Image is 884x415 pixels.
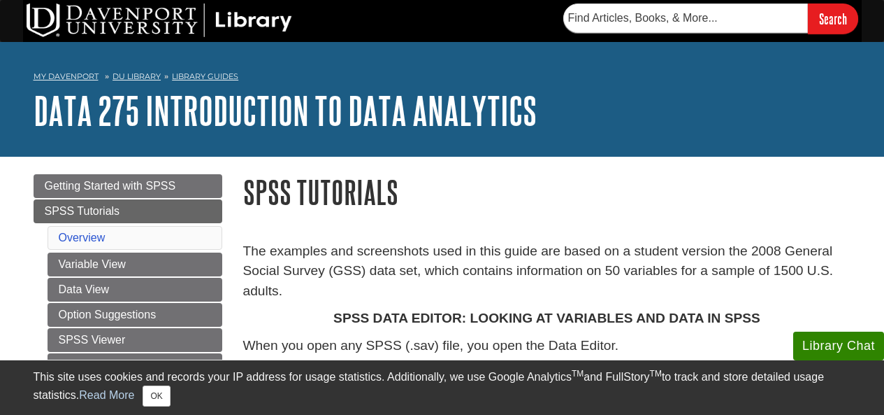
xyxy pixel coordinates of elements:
sup: TM [572,369,584,379]
a: My Davenport [34,71,99,83]
h1: SPSS Tutorials [243,174,851,210]
a: Variable View [48,253,222,276]
a: Read More [79,389,134,401]
a: SPSS Tutorials [34,199,222,223]
span: SPSS Tutorials [45,205,120,217]
strong: SPSS DATA EDITOR: LOOKING AT VARIABLES AND DATA IN SPSS [333,311,760,325]
span: Getting Started with SPSS [45,180,176,192]
a: Overview [59,232,106,244]
a: Getting Started with SPSS [34,174,222,198]
a: SPSS Viewer [48,328,222,352]
input: Find Articles, Books, & More... [563,3,808,33]
input: Search [808,3,858,34]
p: The examples and screenshots used in this guide are based on a student version the 2008 General S... [243,241,851,302]
nav: breadcrumb [34,67,851,90]
a: DU Library [113,71,161,81]
sup: TM [650,369,662,379]
img: DU Library [27,3,292,37]
button: Close [143,386,170,407]
p: When you open any SPSS (.sav) file, you open the Data Editor. [243,336,851,356]
a: Option Suggestions [48,303,222,327]
button: Library Chat [793,332,884,360]
a: Entering Data [48,353,222,377]
a: DATA 275 Introduction to Data Analytics [34,89,537,132]
form: Searches DU Library's articles, books, and more [563,3,858,34]
a: Data View [48,278,222,302]
div: This site uses cookies and records your IP address for usage statistics. Additionally, we use Goo... [34,369,851,407]
a: Library Guides [172,71,238,81]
